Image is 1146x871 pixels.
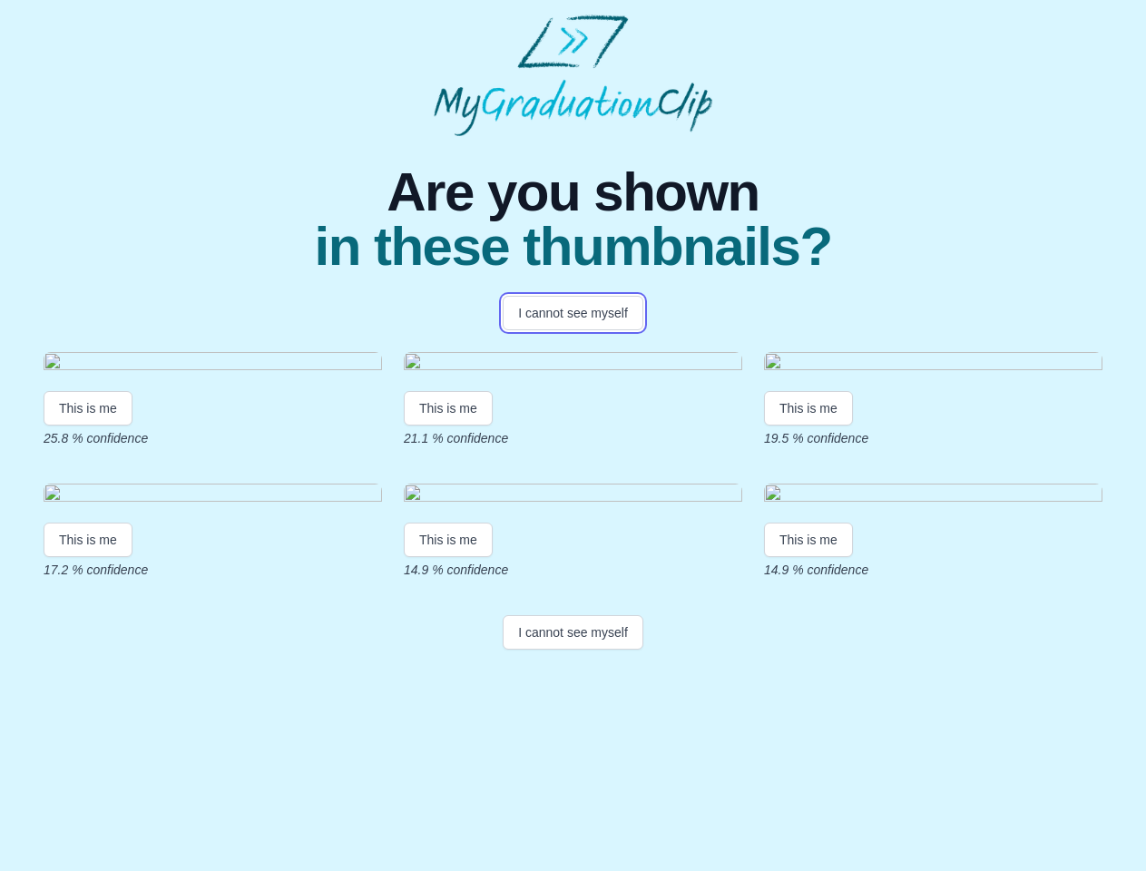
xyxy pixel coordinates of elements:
[764,484,1102,508] img: 23397b67ca326c9fbc6199a78a33170ccde290c1.gif
[764,523,853,557] button: This is me
[44,391,132,426] button: This is me
[44,561,382,579] p: 17.2 % confidence
[404,523,493,557] button: This is me
[404,484,742,508] img: 349a859d045c246cf262dec1cdb5ed4fde90adad.gif
[404,391,493,426] button: This is me
[314,220,831,274] span: in these thumbnails?
[44,484,382,508] img: 6ca53d24aa48a529910e1e0d2944235e940c578c.gif
[44,429,382,447] p: 25.8 % confidence
[404,429,742,447] p: 21.1 % confidence
[404,561,742,579] p: 14.9 % confidence
[404,352,742,377] img: f5dbeb75b361e3b8e4ca0c4de7fb1c6fd4f350cb.gif
[503,615,643,650] button: I cannot see myself
[314,165,831,220] span: Are you shown
[434,15,713,136] img: MyGraduationClip
[503,296,643,330] button: I cannot see myself
[764,352,1102,377] img: f98161c7a3a467da8df86205f72ee5ec5bb29460.gif
[44,352,382,377] img: da832e52728aa649d723cf46c695affaaaf344bf.gif
[764,429,1102,447] p: 19.5 % confidence
[764,391,853,426] button: This is me
[44,523,132,557] button: This is me
[764,561,1102,579] p: 14.9 % confidence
